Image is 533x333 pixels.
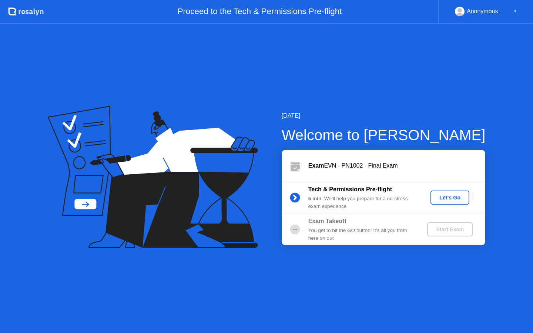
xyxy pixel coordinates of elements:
div: : We’ll help you prepare for a no-stress exam experience [308,195,415,210]
div: Welcome to [PERSON_NAME] [282,124,486,146]
div: ▼ [513,7,517,16]
button: Let's Go [430,191,469,205]
b: Exam [308,162,324,169]
button: Start Exam [427,222,473,236]
div: Anonymous [467,7,498,16]
b: Tech & Permissions Pre-flight [308,186,392,192]
div: You get to hit the GO button! It’s all you from here on out [308,227,415,242]
div: EVN - PN1002 - Final Exam [308,161,485,170]
b: 5 min [308,196,322,201]
div: Let's Go [433,195,466,201]
div: [DATE] [282,111,486,120]
b: Exam Takeoff [308,218,346,224]
div: Start Exam [430,226,470,232]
